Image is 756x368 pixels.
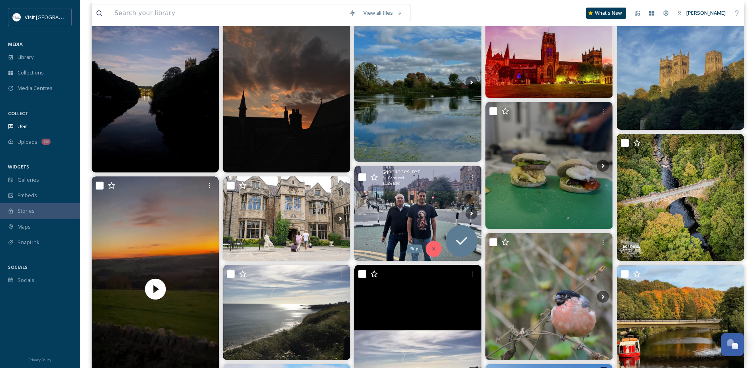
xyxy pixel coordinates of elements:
[485,102,613,229] img: When waythrough_uk do eggs we turn them into breakfast on jamiesministryoffood #cookingfromscratc...
[92,3,219,172] img: Sometimes the quiet of the evening speaks louder than the noise of the day. . . , thegreatUKgarde...
[28,354,51,364] a: Privacy Policy
[223,3,350,172] img: #ushawcollege #durham view from our window in the old dormitory where Bobby slept when he was sen...
[28,357,51,362] span: Privacy Policy
[8,41,23,47] span: MEDIA
[382,181,400,187] span: 1440 x 1080
[18,84,53,92] span: Media Centres
[110,4,345,22] input: Search your library
[18,192,37,199] span: Embeds
[359,5,406,21] a: View all files
[18,69,44,76] span: Collections
[18,239,39,246] span: SnapLink
[18,123,28,130] span: UGC
[721,333,744,356] button: Open Chat
[485,233,613,360] img: A lone #BullFinch and some seasonal autumn #mushrooms from today's walk. #bbcspringwatch #BigGard...
[8,110,28,116] span: COLLECT
[13,13,21,21] img: 1680077135441.jpeg
[18,207,35,215] span: Stories
[617,3,744,130] img: Went for a lovely day out in Durham and on the way home, got ripped off by a taxi driver who “lov...
[18,223,31,231] span: Maps
[617,134,744,261] img: Egglestone Abbey Bridge over the River Tees Just downstream from the ruins of Egglestone Abbey, t...
[8,164,29,170] span: WIDGETS
[354,166,481,261] img: #throwback#uk#sisterswedding#newcastle#durham#🤙🏽#👀#😁#shades
[382,168,420,175] span: @ johannes_rez
[25,13,86,21] span: Visit [GEOGRAPHIC_DATA]
[407,245,422,253] div: Skip
[354,3,481,162] img: A run around the ‘ressies’ #reflection #water #reservoir #lovedarlo #countydurham your_northeastu...
[18,176,39,184] span: Galleries
[18,53,33,61] span: Library
[18,276,34,284] span: Socials
[686,9,726,16] span: [PERSON_NAME]
[223,265,350,360] img: Dropping in on #blastbeach #seaham #countydurham #ukcoast love my #freelance job.
[673,5,730,21] a: [PERSON_NAME]
[18,138,37,146] span: Uploads
[388,175,404,181] span: Carousel
[41,139,51,145] div: 16
[223,176,350,261] img: Feeling like you're overdue an escape with your someone special? 🫶 Think romantic dinners, spa-si...
[586,8,626,19] a: What's New
[8,264,27,270] span: SOCIALS
[485,3,613,98] img: Durham Cathedral hosting Luxmuralis! What a fantastic evening and well worth a visit #durham durh...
